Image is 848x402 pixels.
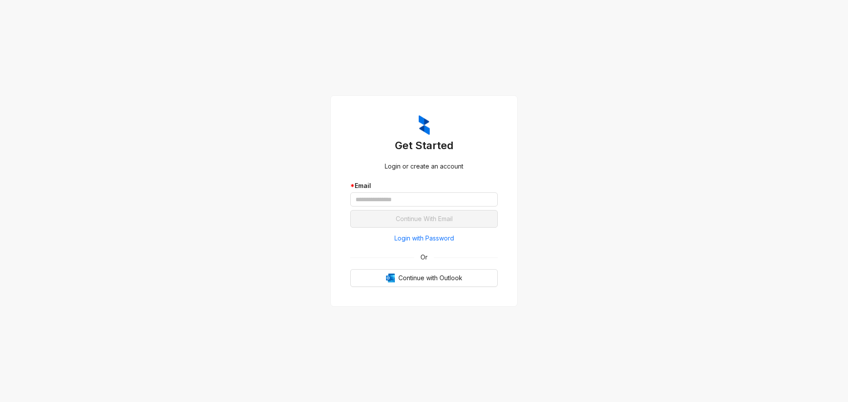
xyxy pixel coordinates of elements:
[350,210,498,228] button: Continue With Email
[414,252,434,262] span: Or
[386,274,395,282] img: Outlook
[350,181,498,191] div: Email
[394,233,454,243] span: Login with Password
[350,162,498,171] div: Login or create an account
[350,231,498,245] button: Login with Password
[350,139,498,153] h3: Get Started
[398,273,462,283] span: Continue with Outlook
[419,115,430,135] img: ZumaIcon
[350,269,498,287] button: OutlookContinue with Outlook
